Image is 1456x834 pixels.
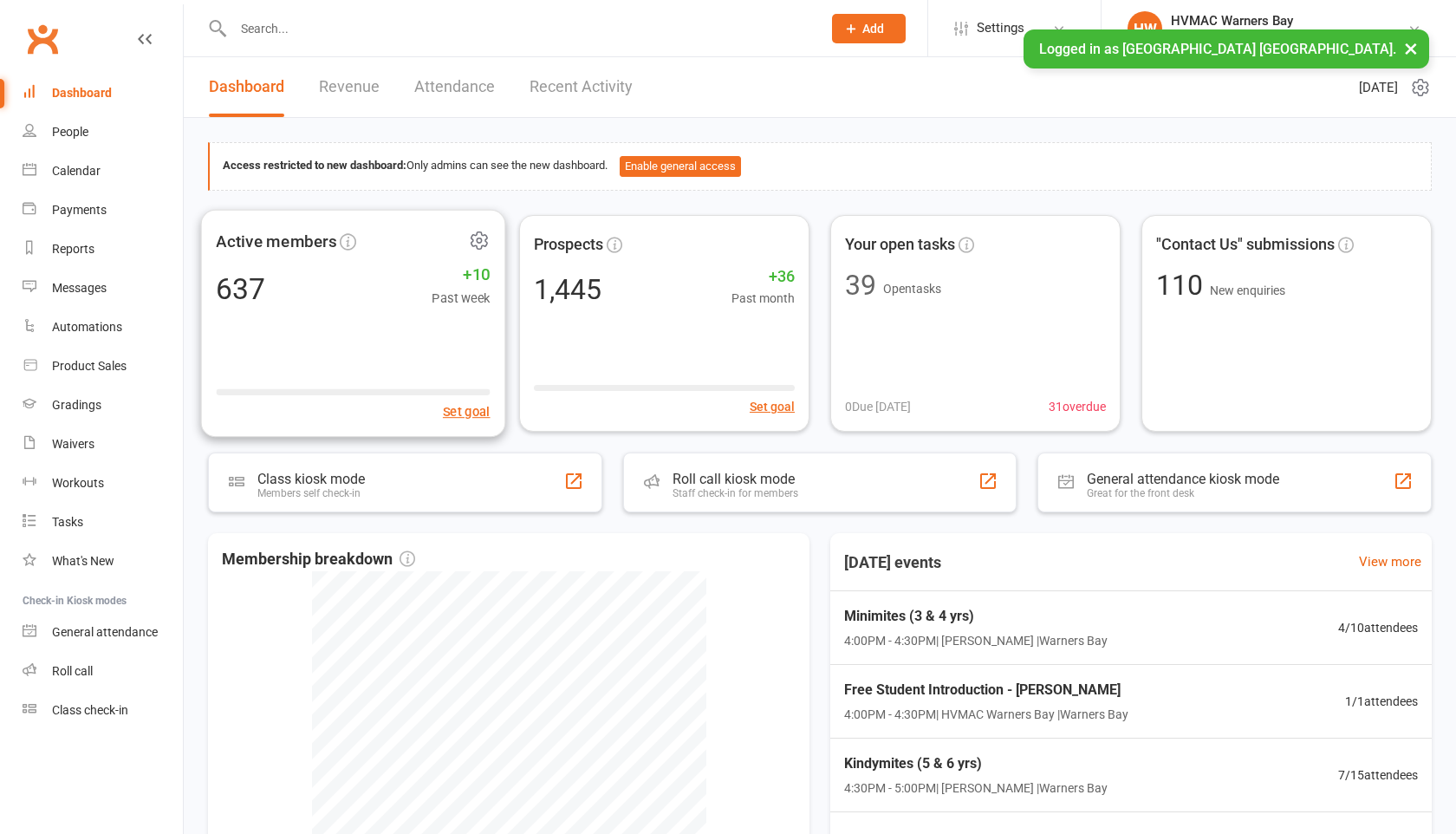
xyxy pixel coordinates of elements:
[844,679,1128,701] span: Free Student Introduction - [PERSON_NAME]
[620,156,741,177] button: Enable general access
[432,287,490,308] span: Past week
[534,232,603,257] span: Prospects
[673,471,798,487] div: Roll call kiosk mode
[52,398,101,412] div: Gradings
[731,264,795,290] span: +36
[1087,471,1279,487] div: General attendance kiosk mode
[1210,283,1285,297] span: New enquiries
[673,487,798,499] div: Staff check-in for members
[52,281,107,295] div: Messages
[1087,487,1279,499] div: Great for the front desk
[844,705,1128,724] span: 4:00PM - 4:30PM | HVMAC Warners Bay | Warners Bay
[1171,13,1407,29] div: HVMAC Warners Bay
[23,230,183,269] a: Reports
[23,386,183,425] a: Gradings
[1345,692,1418,711] span: 1 / 1 attendees
[52,320,122,334] div: Automations
[534,276,601,303] div: 1,445
[23,74,183,113] a: Dashboard
[228,16,809,41] input: Search...
[23,542,183,581] a: What's New
[845,397,911,416] span: 0 Due [DATE]
[223,159,406,172] strong: Access restricted to new dashboard:
[1338,766,1418,785] span: 7 / 15 attendees
[257,471,365,487] div: Class kiosk mode
[750,397,795,416] button: Set goal
[23,152,183,191] a: Calendar
[844,605,1108,628] span: Minimites (3 & 4 yrs)
[209,57,284,117] a: Dashboard
[21,17,64,61] a: Clubworx
[23,113,183,152] a: People
[731,289,795,308] span: Past month
[52,86,112,100] div: Dashboard
[1156,269,1210,302] span: 110
[52,437,94,451] div: Waivers
[844,779,1108,798] span: 4:30PM - 5:00PM | [PERSON_NAME] | Warners Bay
[23,425,183,464] a: Waivers
[52,203,107,217] div: Payments
[23,691,183,730] a: Class kiosk mode
[223,156,1418,177] div: Only admins can see the new dashboard.
[844,753,1108,775] span: Kindymites (5 & 6 yrs)
[414,57,495,117] a: Attendance
[1395,29,1427,67] button: ×
[23,191,183,230] a: Payments
[216,273,265,303] div: 637
[1359,77,1398,98] span: [DATE]
[977,9,1024,48] span: Settings
[23,464,183,503] a: Workouts
[52,359,127,373] div: Product Sales
[319,57,380,117] a: Revenue
[862,22,884,36] span: Add
[52,476,104,490] div: Workouts
[23,269,183,308] a: Messages
[432,261,490,287] span: +10
[530,57,633,117] a: Recent Activity
[23,613,183,652] a: General attendance kiosk mode
[23,503,183,542] a: Tasks
[1338,618,1418,637] span: 4 / 10 attendees
[257,487,365,499] div: Members self check-in
[222,547,415,572] span: Membership breakdown
[883,282,941,296] span: Open tasks
[1049,397,1106,416] span: 31 overdue
[845,271,876,299] div: 39
[1359,551,1421,572] a: View more
[216,228,336,254] span: Active members
[52,664,93,678] div: Roll call
[23,652,183,691] a: Roll call
[845,232,955,257] span: Your open tasks
[52,703,128,717] div: Class check-in
[443,401,491,421] button: Set goal
[52,625,158,639] div: General attendance
[52,515,83,529] div: Tasks
[830,547,955,578] h3: [DATE] events
[1171,29,1407,44] div: [GEOGRAPHIC_DATA] [GEOGRAPHIC_DATA]
[52,164,101,178] div: Calendar
[23,308,183,347] a: Automations
[23,347,183,386] a: Product Sales
[844,631,1108,650] span: 4:00PM - 4:30PM | [PERSON_NAME] | Warners Bay
[52,125,88,139] div: People
[832,14,906,43] button: Add
[1039,41,1396,57] span: Logged in as [GEOGRAPHIC_DATA] [GEOGRAPHIC_DATA].
[1156,232,1335,257] span: "Contact Us" submissions
[1128,11,1162,46] div: HW
[52,554,114,568] div: What's New
[52,242,94,256] div: Reports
